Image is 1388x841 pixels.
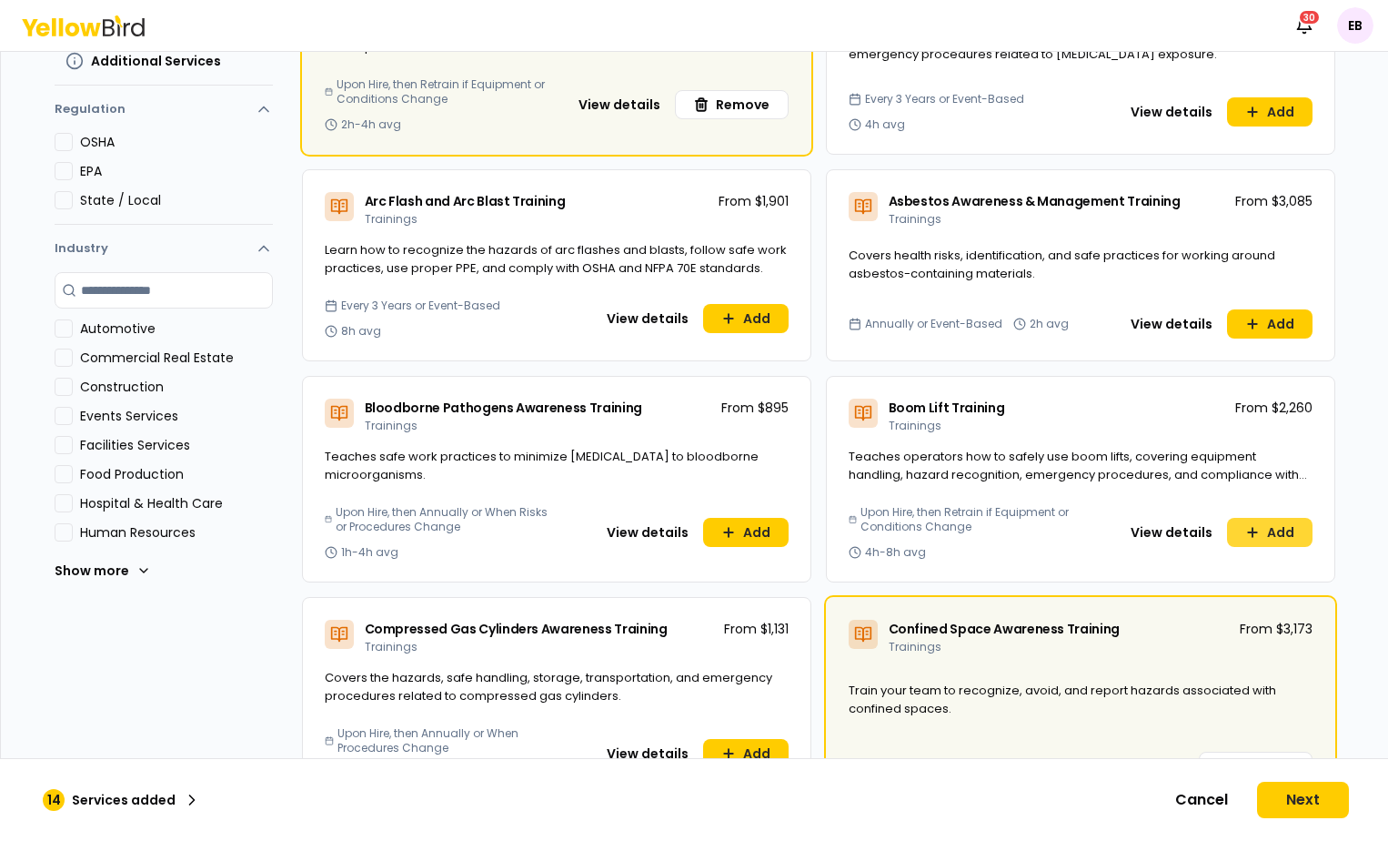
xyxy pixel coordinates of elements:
[72,791,176,809] p: Services added
[55,225,273,272] button: Industry
[1227,309,1313,339] button: Add
[80,191,273,209] label: State / Local
[1120,309,1223,339] button: View details
[80,436,273,454] label: Facilities Services
[55,272,273,603] div: Industry
[1153,782,1250,818] button: Cancel
[80,407,273,425] label: Events Services
[596,518,699,547] button: View details
[568,90,671,119] button: View details
[365,399,642,417] span: Bloodborne Pathogens Awareness Training
[865,545,926,560] span: 4h-8h avg
[80,162,273,180] label: EPA
[55,133,273,224] div: Regulation
[596,304,699,333] button: View details
[55,552,151,589] button: Show more
[1030,317,1069,331] span: 2h avg
[849,27,1303,63] span: Provides essential knowledge on the properties, hazards, safe handling, and emergency procedures ...
[336,505,548,534] span: Upon Hire, then Annually or When Risks or Procedures Change
[325,241,787,277] span: Learn how to recognize the hazards of arc flashes and blasts, follow safe work practices, use pro...
[365,211,417,227] span: Trainings
[341,299,500,313] span: Every 3 Years or Event-Based
[889,639,941,654] span: Trainings
[1298,9,1321,25] div: 30
[1286,7,1323,44] button: 30
[889,620,1120,638] span: Confined Space Awareness Training
[889,399,1005,417] span: Boom Lift Training
[1235,192,1313,210] p: From $3,085
[1235,399,1313,417] p: From $2,260
[721,399,789,417] p: From $895
[703,739,789,768] button: Add
[80,465,273,483] label: Food Production
[1120,518,1223,547] button: View details
[1199,752,1313,781] button: Remove
[849,682,1276,717] span: Train your team to recognize, avoid, and report hazards associated with confined spaces.
[365,192,566,210] span: Arc Flash and Arc Blast Training
[91,52,221,70] span: Additional Services
[55,45,273,77] button: Additional Services
[365,620,668,638] span: Compressed Gas Cylinders Awareness Training
[80,494,273,512] label: Hospital & Health Care
[865,117,905,132] span: 4h avg
[325,669,772,704] span: Covers the hazards, safe handling, storage, transportation, and emergency procedures related to c...
[1337,7,1373,44] span: EB
[1091,752,1195,781] button: View details
[1120,97,1223,127] button: View details
[80,133,273,151] label: OSHA
[675,90,789,119] button: Remove
[325,448,759,483] span: Teaches safe work practices to minimize [MEDICAL_DATA] to bloodborne microorganisms.
[43,789,65,811] div: 14
[337,77,549,106] span: Upon Hire, then Retrain if Equipment or Conditions Change
[889,211,941,227] span: Trainings
[889,418,941,433] span: Trainings
[849,448,1307,501] span: Teaches operators how to safely use boom lifts, covering equipment handling, hazard recognition, ...
[341,117,401,132] span: 2h-4h avg
[365,639,417,654] span: Trainings
[860,505,1073,534] span: Upon Hire, then Retrain if Equipment or Conditions Change
[849,247,1275,282] span: Covers health risks, identification, and safe practices for working around asbestos-containing ma...
[80,378,273,396] label: Construction
[80,349,273,367] label: Commercial Real Estate
[80,523,273,542] label: Human Resources
[325,20,788,56] span: Covers how to operate aerial lifts such as boom lifts and scissor lifts safely and in compliance ...
[724,620,789,638] p: From $1,131
[341,545,398,560] span: 1h-4h avg
[703,304,789,333] button: Add
[865,92,1024,106] span: Every 3 Years or Event-Based
[1227,97,1313,127] button: Add
[365,418,417,433] span: Trainings
[337,726,549,755] span: Upon Hire, then Annually or When Procedures Change
[55,93,273,133] button: Regulation
[596,739,699,768] button: View details
[341,324,381,339] span: 8h avg
[1227,518,1313,547] button: Add
[703,518,789,547] button: Add
[719,192,789,210] p: From $1,901
[1240,620,1313,638] p: From $3,173
[32,782,212,818] button: 14Services added
[865,317,1002,331] span: Annually or Event-Based
[889,192,1181,210] span: Asbestos Awareness & Management Training
[80,319,273,338] label: Automotive
[1257,782,1349,818] button: Next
